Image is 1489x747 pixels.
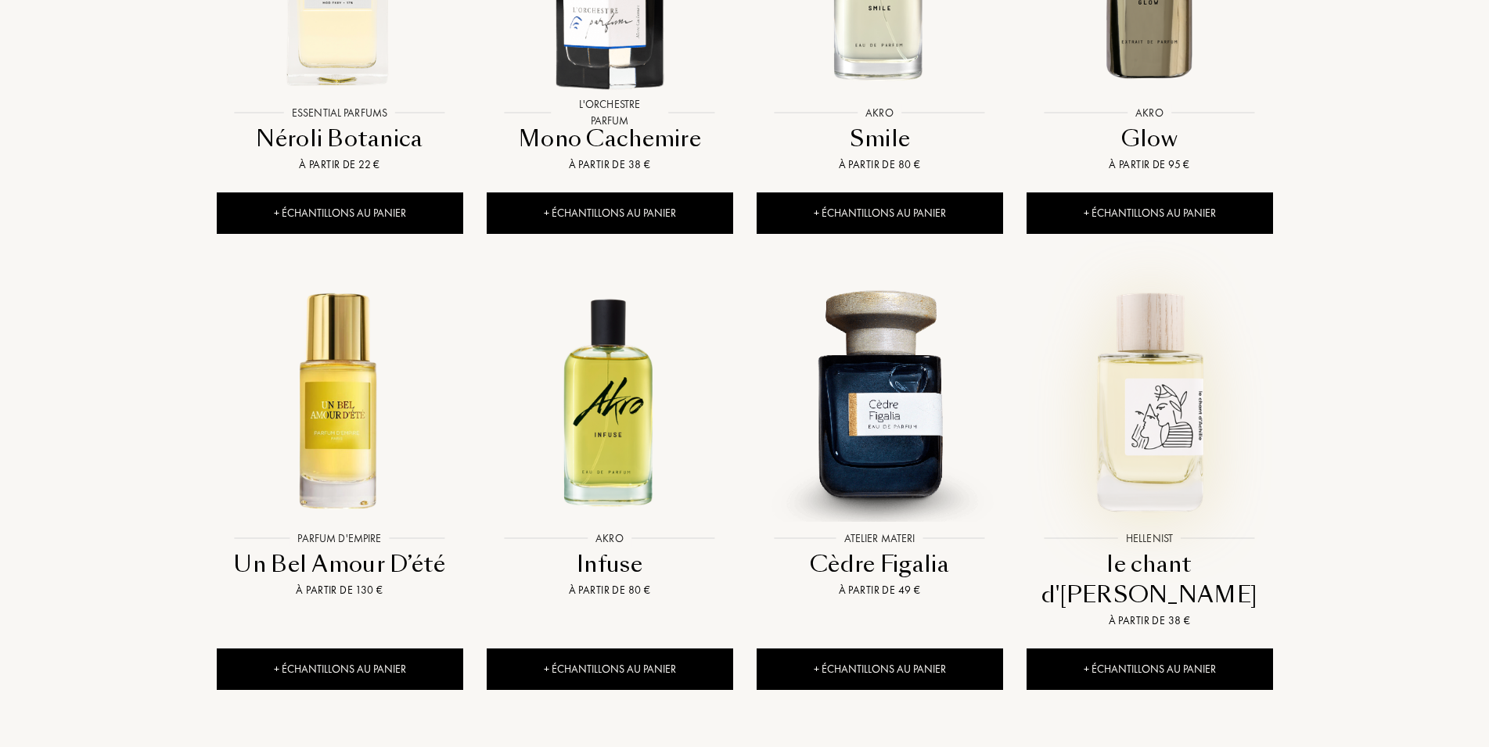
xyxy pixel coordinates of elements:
[763,156,997,173] div: À partir de 80 €
[218,278,462,522] img: Un Bel Amour D’été Parfum d'Empire
[1033,612,1267,629] div: À partir de 38 €
[757,648,1003,690] div: + Échantillons au panier
[217,648,463,690] div: + Échantillons au panier
[758,278,1002,522] img: Cèdre Figalia Atelier Materi
[493,156,727,173] div: À partir de 38 €
[493,582,727,598] div: À partir de 80 €
[757,261,1003,618] a: Cèdre Figalia Atelier MateriAtelier MateriCèdre FigaliaÀ partir de 49 €
[1027,192,1273,234] div: + Échantillons au panier
[487,648,733,690] div: + Échantillons au panier
[1033,156,1267,173] div: À partir de 95 €
[1027,648,1273,690] div: + Échantillons au panier
[217,192,463,234] div: + Échantillons au panier
[488,278,732,522] img: Infuse Akro
[487,261,733,618] a: Infuse AkroAkroInfuseÀ partir de 80 €
[763,582,997,598] div: À partir de 49 €
[1027,261,1273,648] a: le chant d'Achille HellenistHellenistle chant d'[PERSON_NAME]À partir de 38 €
[1033,549,1267,611] div: le chant d'[PERSON_NAME]
[223,156,457,173] div: À partir de 22 €
[487,192,733,234] div: + Échantillons au panier
[757,192,1003,234] div: + Échantillons au panier
[223,582,457,598] div: À partir de 130 €
[217,261,463,618] a: Un Bel Amour D’été Parfum d'EmpireParfum d'EmpireUn Bel Amour D’étéÀ partir de 130 €
[1028,278,1271,522] img: le chant d'Achille Hellenist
